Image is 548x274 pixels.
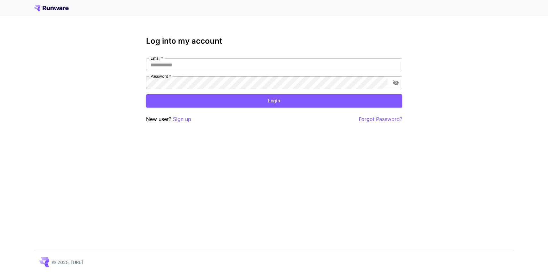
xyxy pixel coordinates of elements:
h3: Log into my account [146,37,402,46]
label: Password [151,73,171,79]
button: toggle password visibility [390,77,402,89]
p: New user? [146,115,191,123]
button: Forgot Password? [359,115,402,123]
button: Login [146,94,402,107]
button: Sign up [173,115,191,123]
p: © 2025, [URL] [52,259,83,266]
label: Email [151,56,163,61]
